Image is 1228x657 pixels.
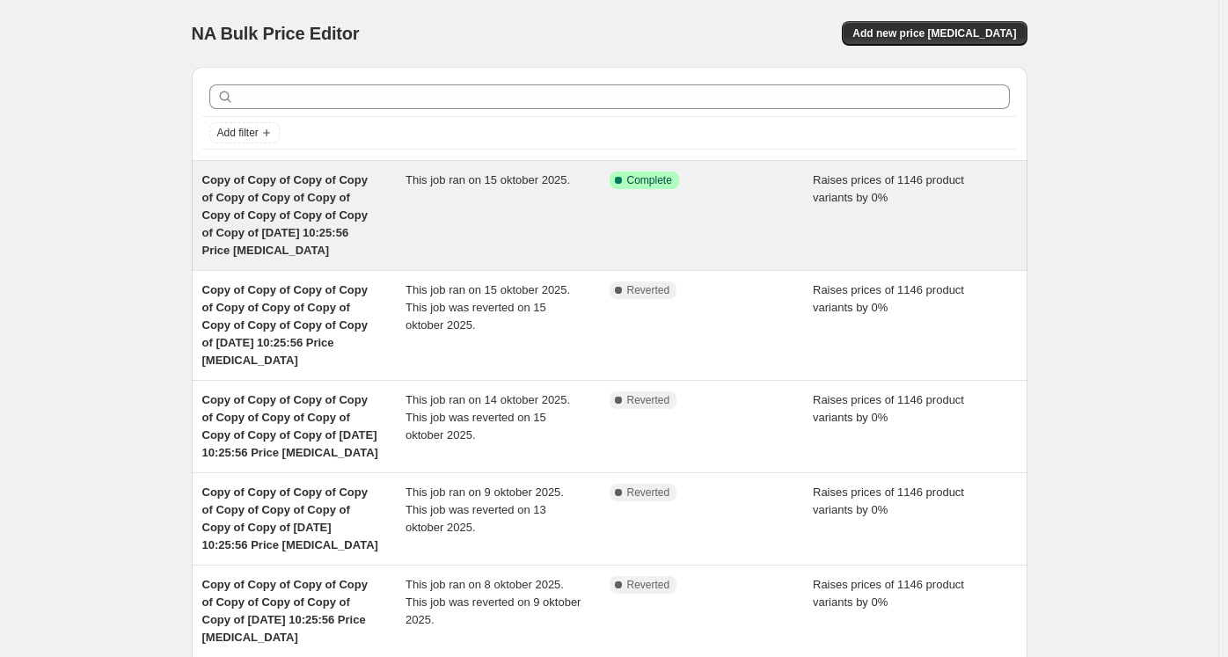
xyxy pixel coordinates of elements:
span: Add new price [MEDICAL_DATA] [852,26,1016,40]
span: Reverted [627,393,670,407]
span: Copy of Copy of Copy of Copy of Copy of Copy of Copy of Copy of Copy of Copy of [DATE] 10:25:56 P... [202,393,378,459]
span: Raises prices of 1146 product variants by 0% [813,393,964,424]
span: Reverted [627,578,670,592]
span: Copy of Copy of Copy of Copy of Copy of Copy of Copy of Copy of [DATE] 10:25:56 Price [MEDICAL_DATA] [202,578,368,644]
span: This job ran on 9 oktober 2025. This job was reverted on 13 oktober 2025. [406,485,564,534]
span: Reverted [627,283,670,297]
span: Reverted [627,485,670,500]
span: Raises prices of 1146 product variants by 0% [813,173,964,204]
span: Copy of Copy of Copy of Copy of Copy of Copy of Copy of Copy of Copy of Copy of Copy of [DATE] 10... [202,283,368,367]
span: Complete [627,173,672,187]
span: This job ran on 14 oktober 2025. This job was reverted on 15 oktober 2025. [406,393,570,442]
span: Copy of Copy of Copy of Copy of Copy of Copy of Copy of Copy of Copy of Copy of Copy of Copy of [... [202,173,368,257]
button: Add filter [209,122,280,143]
span: Raises prices of 1146 product variants by 0% [813,578,964,609]
span: This job ran on 15 oktober 2025. This job was reverted on 15 oktober 2025. [406,283,570,332]
span: Raises prices of 1146 product variants by 0% [813,283,964,314]
span: Add filter [217,126,259,140]
span: Copy of Copy of Copy of Copy of Copy of Copy of Copy of Copy of Copy of [DATE] 10:25:56 Price [ME... [202,485,378,551]
span: Raises prices of 1146 product variants by 0% [813,485,964,516]
span: This job ran on 15 oktober 2025. [406,173,570,186]
span: NA Bulk Price Editor [192,24,360,43]
span: This job ran on 8 oktober 2025. This job was reverted on 9 oktober 2025. [406,578,581,626]
button: Add new price [MEDICAL_DATA] [842,21,1027,46]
